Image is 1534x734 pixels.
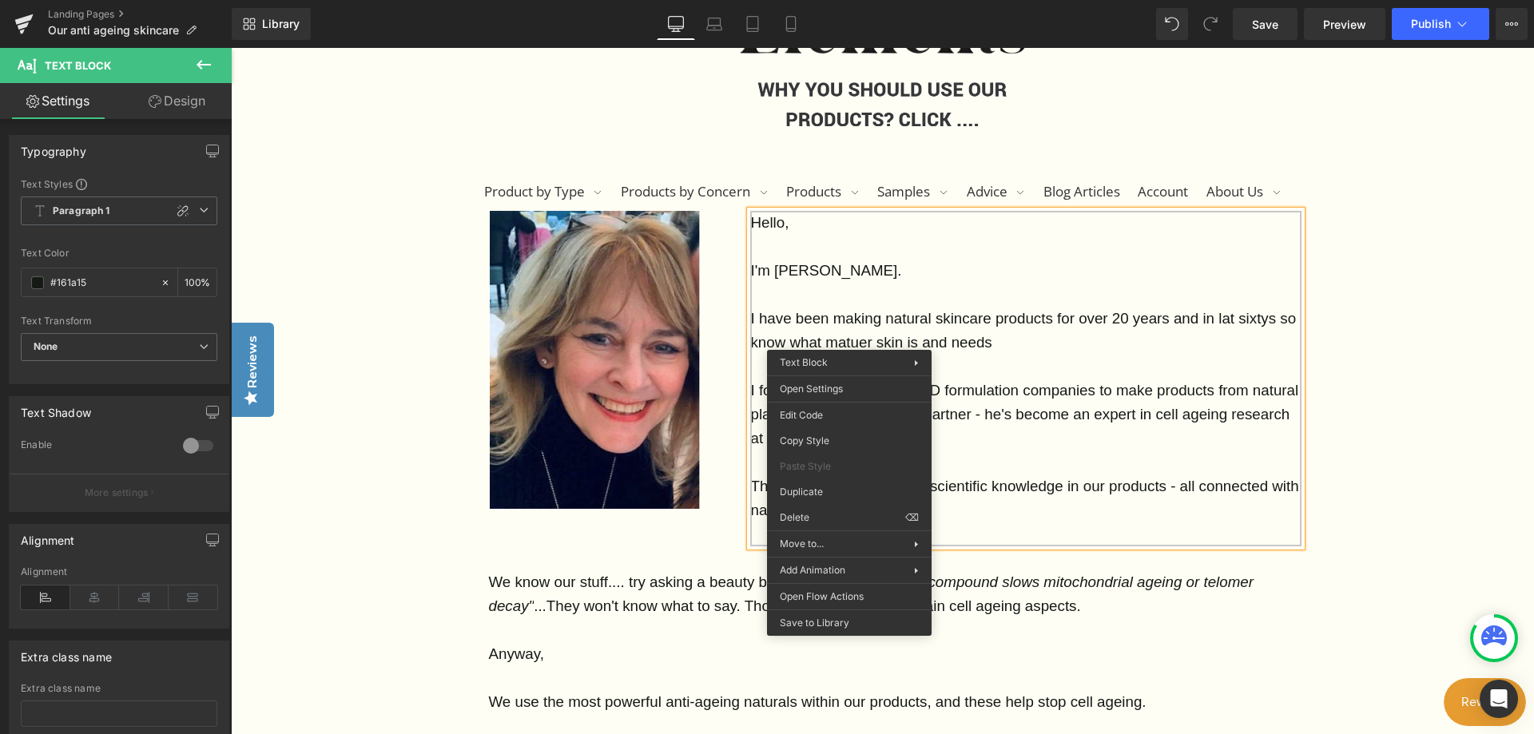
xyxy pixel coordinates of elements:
[650,526,655,542] i: "
[178,268,217,296] div: %
[780,382,919,396] span: Open Settings
[519,331,1071,403] p: I formed one of the first R&D formulation companies to make products from natural plant compounds...
[657,8,695,40] a: Desktop
[48,8,232,21] a: Landing Pages
[733,8,772,40] a: Tablet
[53,204,110,218] b: Paragraph 1
[555,134,610,165] span: Products
[1392,8,1489,40] button: Publish
[21,438,167,455] div: Enable
[258,526,655,542] span: We know our stuff.... try asking a beauty brand or therapist.
[695,8,733,40] a: Laptop
[772,8,810,40] a: Mobile
[900,125,964,163] a: Account
[780,408,919,423] span: Edit Code
[780,616,919,630] span: Save to Library
[1194,8,1226,40] button: Redo
[119,83,235,119] a: Design
[21,397,91,419] div: Text Shadow
[246,125,380,163] a: Product by Type
[258,594,1071,618] p: Anyway,
[316,550,850,566] span: They won't know what to say. Those are just two of the main cell ageing aspects.
[262,17,300,31] span: Library
[232,8,311,40] a: New Library
[907,134,957,165] span: Account
[21,177,217,190] div: Text Styles
[519,262,1065,303] span: I have been making natural skincare products for over 20 years and in lat sixtys so know what mat...
[253,134,354,165] span: Product by Type
[21,566,217,577] div: Alignment
[1496,8,1528,40] button: More
[1480,680,1518,718] div: Open Intercom Messenger
[21,525,75,547] div: Alignment
[34,340,58,352] b: None
[976,134,1032,165] span: About Us
[905,510,919,525] span: ⌫
[21,641,112,664] div: Extra class name
[383,125,545,163] a: Products by Concern
[45,59,111,72] span: Text Block
[390,134,519,165] span: Products by Concern
[780,485,919,499] span: Duplicate
[780,510,905,525] span: Delete
[1304,8,1385,40] a: Preview
[780,563,914,577] span: Add Animation
[21,248,217,259] div: Text Color
[805,125,896,163] a: Blog Articles
[10,474,229,511] button: More settings
[21,136,86,158] div: Typography
[519,427,1071,474] p: There's some very serious scientific knowledge in our products - all connected with natural organ...
[1156,8,1188,40] button: Undo
[729,125,802,163] a: Advice
[813,134,889,165] span: Blog Articles
[21,683,217,694] div: Extra class name
[780,434,919,448] span: Copy Style
[780,459,919,474] span: Paste Style
[780,537,914,551] span: Move to...
[258,642,1071,666] p: We use the most powerful anti-ageing naturals within our products, and these help stop cell ageing.
[303,550,316,566] span: ...
[1252,16,1278,33] span: Save
[736,134,777,165] span: Advice
[780,589,919,604] span: Open Flow Actions
[780,356,828,368] span: Text Block
[646,134,699,165] span: Samples
[48,24,179,37] span: Our anti ageing skincare
[1213,630,1295,678] iframe: Button to open loyalty program pop-up
[639,125,725,163] a: Samples
[519,166,558,183] span: Hello,
[1411,18,1451,30] span: Publish
[548,125,636,163] a: Products
[519,211,1071,235] p: I'm [PERSON_NAME].
[1323,16,1366,33] span: Preview
[21,315,217,327] div: Text Transform
[85,486,149,500] p: More settings
[50,274,153,292] input: Color
[968,125,1058,163] a: About Us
